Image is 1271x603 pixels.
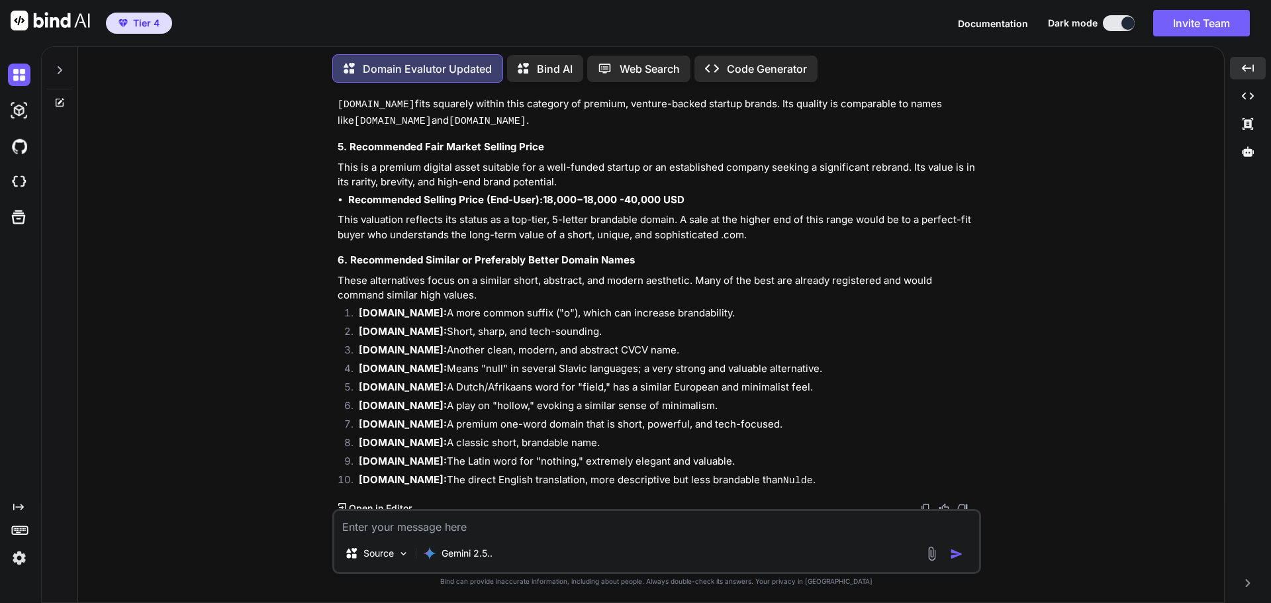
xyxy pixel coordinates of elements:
span: Documentation [958,18,1028,29]
li: A classic short, brandable name. [348,436,978,454]
mo: − [577,193,583,206]
strong: [DOMAIN_NAME]: [359,306,447,319]
img: Gemini 2.5 Pro [423,547,436,560]
strong: 5. Recommended Fair Market Selling Price [338,140,544,153]
strong: Recommended Selling Price (End-User): 40,000 USD [348,193,684,206]
strong: [DOMAIN_NAME]: [359,399,447,412]
li: Another clean, modern, and abstract CVCV name. [348,343,978,361]
code: Nulde [783,475,813,487]
p: Code Generator [727,61,807,77]
li: A play on "hollow," evoking a similar sense of minimalism. [348,398,978,417]
img: darkChat [8,64,30,86]
img: dislike [957,503,968,514]
strong: [DOMAIN_NAME]: [359,381,447,393]
button: Documentation [958,17,1028,30]
img: icon [950,547,963,561]
button: premiumTier 4 [106,13,172,34]
strong: [DOMAIN_NAME]: [359,473,447,486]
mn: 000 [557,193,577,206]
code: [DOMAIN_NAME] [354,116,432,127]
strong: [DOMAIN_NAME]: [359,455,447,467]
img: settings [8,547,30,569]
li: The Latin word for "nothing," extremely elegant and valuable. [348,454,978,473]
p: This is a premium digital asset suitable for a well-funded startup or an established company seek... [338,160,978,190]
strong: [DOMAIN_NAME]: [359,362,447,375]
p: Gemini 2.5.. [442,547,493,560]
p: These alternatives focus on a similar short, abstract, and modern aesthetic. Many of the best are... [338,273,978,303]
img: Pick Models [398,548,409,559]
img: cloudideIcon [8,171,30,193]
annotation: 18,000 - [583,193,624,206]
code: [DOMAIN_NAME] [449,116,526,127]
strong: [DOMAIN_NAME]: [359,436,447,449]
strong: [DOMAIN_NAME]: [359,418,447,430]
p: Bind AI [537,61,573,77]
li: A more common suffix ("o"), which can increase brandability. [348,306,978,324]
strong: [DOMAIN_NAME]: [359,325,447,338]
li: Means "null" in several Slavic languages; a very strong and valuable alternative. [348,361,978,380]
span: Tier 4 [133,17,160,30]
p: Source [363,547,394,560]
li: The direct English translation, more descriptive but less brandable than . [348,473,978,491]
img: darkAi-studio [8,99,30,122]
img: like [939,503,949,514]
li: Short, sharp, and tech-sounding. [348,324,978,343]
p: Domain Evalutor Updated [363,61,492,77]
img: attachment [924,546,939,561]
img: Bind AI [11,11,90,30]
p: Open in Editor [349,502,412,515]
p: This valuation reflects its status as a top-tier, 5-letter brandable domain. A sale at the higher... [338,212,978,242]
p: fits squarely within this category of premium, venture-backed startup brands. Its quality is comp... [338,97,978,129]
li: A Dutch/Afrikaans word for "field," has a similar European and minimalist feel. [348,380,978,398]
img: copy [920,503,931,514]
img: githubDark [8,135,30,158]
code: [DOMAIN_NAME] [338,99,415,111]
span: Dark mode [1048,17,1098,30]
img: premium [118,19,128,27]
li: A premium one-word domain that is short, powerful, and tech-focused. [348,417,978,436]
mo: , [553,193,557,206]
strong: [DOMAIN_NAME]: [359,344,447,356]
p: Bind can provide inaccurate information, including about people. Always double-check its answers.... [332,577,981,586]
p: Web Search [620,61,680,77]
button: Invite Team [1153,10,1250,36]
mn: 18 [543,193,553,206]
strong: 6. Recommended Similar or Preferably Better Domain Names [338,254,635,266]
